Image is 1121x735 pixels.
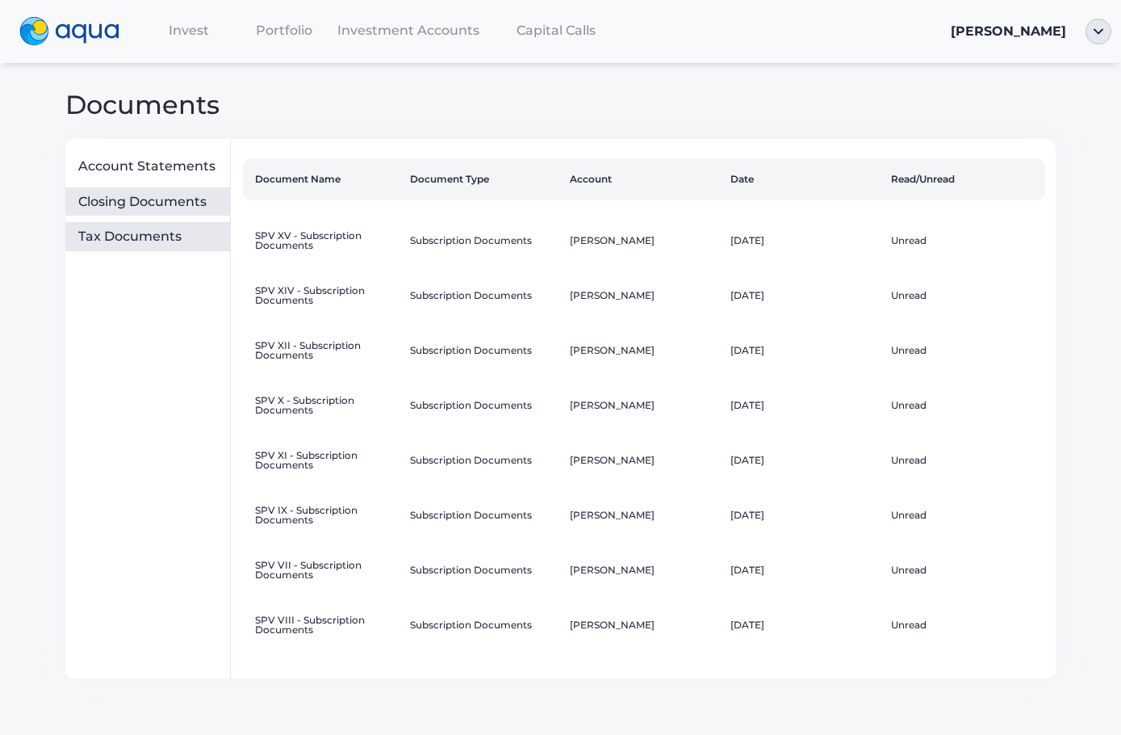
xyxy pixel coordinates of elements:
[724,268,885,323] td: [DATE]
[563,488,724,543] td: [PERSON_NAME]
[337,23,479,38] span: Investment Accounts
[243,378,404,433] td: SPV X - Subscription Documents
[885,158,1045,200] th: Read/Unread
[404,598,564,653] td: Subscription Documents
[404,488,564,543] td: Subscription Documents
[724,598,885,653] td: [DATE]
[724,433,885,488] td: [DATE]
[236,14,331,47] a: Portfolio
[563,378,724,433] td: [PERSON_NAME]
[78,194,223,210] div: Closing Documents
[724,323,885,378] td: [DATE]
[885,323,1045,378] td: Unread
[724,543,885,598] td: [DATE]
[404,213,564,268] td: Subscription Documents
[1085,19,1111,44] img: ellipse
[563,158,724,200] th: Account
[243,213,404,268] td: SPV XV - Subscription Documents
[885,378,1045,433] td: Unread
[885,598,1045,653] td: Unread
[724,488,885,543] td: [DATE]
[885,488,1045,543] td: Unread
[10,13,142,50] a: logo
[563,433,724,488] td: [PERSON_NAME]
[19,17,119,46] img: logo
[256,23,312,38] span: Portfolio
[404,433,564,488] td: Subscription Documents
[404,158,564,200] th: Document Type
[404,378,564,433] td: Subscription Documents
[78,158,223,174] div: Account Statements
[724,378,885,433] td: [DATE]
[563,323,724,378] td: [PERSON_NAME]
[885,213,1045,268] td: Unread
[78,229,223,245] div: Tax Documents
[563,543,724,598] td: [PERSON_NAME]
[951,23,1066,39] span: [PERSON_NAME]
[724,213,885,268] td: [DATE]
[243,268,404,323] td: SPV XIV - Subscription Documents
[517,23,596,38] span: Capital Calls
[243,543,404,598] td: SPV VII - Subscription Documents
[885,268,1045,323] td: Unread
[65,89,220,120] span: Documents
[169,23,209,38] span: Invest
[243,323,404,378] td: SPV XII - Subscription Documents
[563,213,724,268] td: [PERSON_NAME]
[243,488,404,543] td: SPV IX - Subscription Documents
[142,14,236,47] a: Invest
[563,268,724,323] td: [PERSON_NAME]
[243,598,404,653] td: SPV VIII - Subscription Documents
[563,598,724,653] td: [PERSON_NAME]
[243,158,404,200] th: Document Name
[331,14,486,47] a: Investment Accounts
[243,433,404,488] td: SPV XI - Subscription Documents
[724,158,885,200] th: Date
[885,543,1045,598] td: Unread
[404,323,564,378] td: Subscription Documents
[486,14,626,47] a: Capital Calls
[404,543,564,598] td: Subscription Documents
[404,268,564,323] td: Subscription Documents
[885,433,1045,488] td: Unread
